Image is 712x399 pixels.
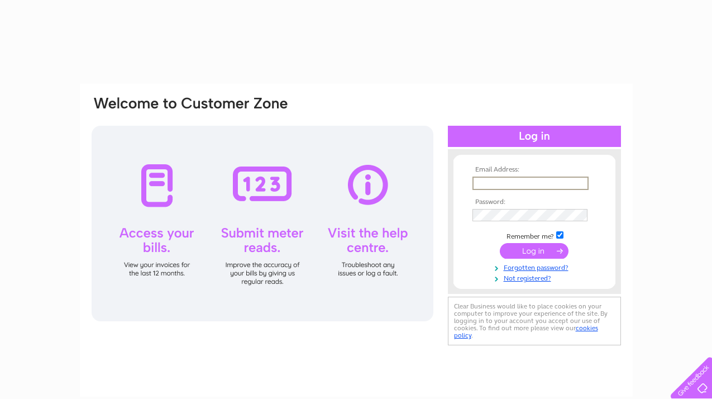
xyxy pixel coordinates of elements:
td: Remember me? [470,230,599,241]
a: Forgotten password? [472,262,599,272]
th: Email Address: [470,166,599,174]
input: Submit [500,243,568,259]
a: cookies policy [454,324,598,339]
th: Password: [470,198,599,206]
div: Clear Business would like to place cookies on your computer to improve your experience of the sit... [448,297,621,345]
a: Not registered? [472,272,599,283]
